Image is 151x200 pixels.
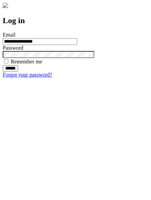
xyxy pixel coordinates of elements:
[11,59,42,64] label: Remember me
[3,3,8,8] img: logo-4e3dc11c47720685a147b03b5a06dd966a58ff35d612b21f08c02c0306f2b779.png
[3,16,148,25] h2: Log in
[3,45,23,51] label: Password
[3,32,15,38] label: Email
[3,72,52,78] a: Forgot your password?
